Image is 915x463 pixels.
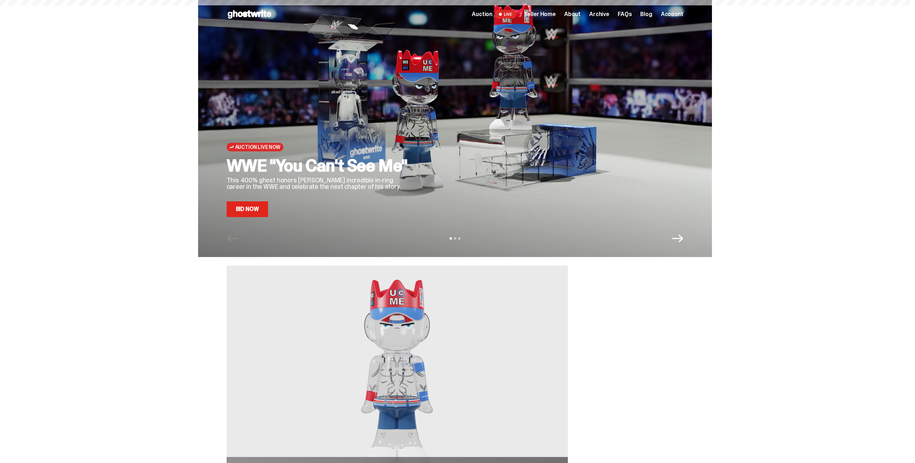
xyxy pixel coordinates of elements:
a: FAQs [618,11,632,17]
a: Auction LIVE [472,10,515,19]
p: This 400% ghost honors [PERSON_NAME] incredible in-ring career in the WWE and celebrate the next ... [227,177,412,190]
span: Auction [472,11,492,17]
a: Blog [640,11,652,17]
span: LIVE [495,10,516,19]
button: View slide 1 [450,237,452,240]
span: Auction Live Now [235,144,280,150]
a: About [564,11,581,17]
a: Account [661,11,683,17]
h2: WWE "You Can't See Me" [227,157,412,174]
a: Bid Now [227,201,268,217]
a: Archive [589,11,609,17]
button: View slide 3 [458,237,460,240]
button: Next [672,233,683,244]
button: View slide 2 [454,237,456,240]
a: Seller Home [524,11,556,17]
